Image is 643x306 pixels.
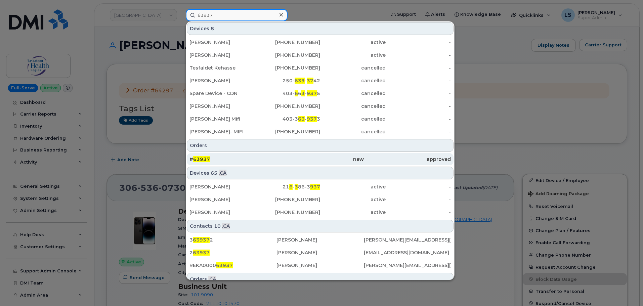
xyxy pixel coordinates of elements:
div: [PERSON_NAME] [189,77,255,84]
div: active [320,209,386,216]
span: 63937 [193,237,210,243]
div: [EMAIL_ADDRESS][DOMAIN_NAME] [364,249,451,256]
a: #63937newapproved [187,153,454,165]
div: [PERSON_NAME] [189,39,255,46]
div: active [320,52,386,58]
a: [PERSON_NAME]216-386-3937active- [187,181,454,193]
div: cancelled [320,90,386,97]
a: [PERSON_NAME] Mifi403-363-9373cancelled- [187,113,454,125]
a: [PERSON_NAME][PHONE_NUMBER]active- [187,206,454,218]
div: cancelled [320,128,386,135]
div: [PERSON_NAME][EMAIL_ADDRESS][PERSON_NAME][DOMAIN_NAME] [364,262,451,269]
div: [PHONE_NUMBER] [255,103,320,110]
div: [PHONE_NUMBER] [255,196,320,203]
div: 403-3 - 3 [255,116,320,122]
div: - [386,116,451,122]
div: Devices [187,22,454,35]
a: 3639372[PERSON_NAME][PERSON_NAME][EMAIL_ADDRESS][PERSON_NAME][DOMAIN_NAME] [187,234,454,246]
div: [PHONE_NUMBER] [255,39,320,46]
a: [PERSON_NAME][PHONE_NUMBER]active- [187,193,454,206]
div: [PHONE_NUMBER] [255,209,320,216]
div: - [386,103,451,110]
div: [PERSON_NAME] [189,183,255,190]
a: [PERSON_NAME][PHONE_NUMBER]active- [187,49,454,61]
div: - [386,64,451,71]
a: [PERSON_NAME][PHONE_NUMBER]cancelled- [187,100,454,112]
a: Tesfaldet Kehasse[PHONE_NUMBER]cancelled- [187,62,454,74]
span: 6 [289,184,293,190]
div: new [276,156,363,163]
span: 65 [211,170,217,176]
span: .CA [222,223,230,229]
div: active [320,183,386,190]
div: - [386,90,451,97]
span: 937 [307,90,317,96]
div: active [320,39,386,46]
span: 937 [307,116,317,122]
span: 10 [214,223,221,229]
div: cancelled [320,77,386,84]
div: - [386,183,451,190]
div: active [320,196,386,203]
span: .CA [208,276,216,282]
div: 403- 6 - 5 [255,90,320,97]
div: cancelled [320,116,386,122]
a: [PERSON_NAME][PHONE_NUMBER]active- [187,36,454,48]
div: [PERSON_NAME]- MIFI [189,128,255,135]
div: Spare Device - CDN [189,90,255,97]
span: 639 [295,78,305,84]
a: [PERSON_NAME]250-639-3742cancelled- [187,75,454,87]
span: 37 [307,78,313,84]
div: [PERSON_NAME] [189,103,255,110]
a: 263937[PERSON_NAME][EMAIL_ADDRESS][DOMAIN_NAME] [187,247,454,259]
div: 3 2 [189,236,276,243]
div: - [386,52,451,58]
div: - [386,209,451,216]
span: 63 [298,116,305,122]
span: 6 [295,90,298,96]
span: 937 [310,184,320,190]
div: Contacts [187,220,454,232]
div: - [386,77,451,84]
div: Devices [187,167,454,179]
div: [PERSON_NAME] [276,249,363,256]
div: [PHONE_NUMBER] [255,128,320,135]
div: 2 [189,249,276,256]
div: [PERSON_NAME] [189,52,255,58]
div: [PERSON_NAME] [276,236,363,243]
iframe: Messenger Launcher [614,277,638,301]
span: 3 [295,184,298,190]
div: 21 - 86-3 [255,183,320,190]
div: [PHONE_NUMBER] [255,52,320,58]
span: 63937 [193,250,210,256]
div: [PERSON_NAME] [276,262,363,269]
a: REKA000063937[PERSON_NAME][PERSON_NAME][EMAIL_ADDRESS][PERSON_NAME][DOMAIN_NAME] [187,259,454,271]
div: Orders [187,139,454,152]
div: cancelled [320,103,386,110]
div: cancelled [320,64,386,71]
div: 250- - 42 [255,77,320,84]
span: .CA [219,170,226,176]
div: Orders [187,273,454,286]
div: approved [364,156,451,163]
span: 63937 [193,156,210,162]
div: # [189,156,276,163]
div: [PERSON_NAME] Mifi [189,116,255,122]
a: [PERSON_NAME]- MIFI[PHONE_NUMBER]cancelled- [187,126,454,138]
span: 3 [301,90,305,96]
div: [PERSON_NAME] [189,196,255,203]
span: 8 [211,25,214,32]
div: - [386,128,451,135]
div: [PHONE_NUMBER] [255,64,320,71]
div: [PERSON_NAME][EMAIL_ADDRESS][PERSON_NAME][DOMAIN_NAME] [364,236,451,243]
div: REKA0000 [189,262,276,269]
a: Spare Device - CDN403-663-9375cancelled- [187,87,454,99]
div: [PERSON_NAME] [189,209,255,216]
div: Tesfaldet Kehasse [189,64,255,71]
span: 63937 [216,262,233,268]
div: - [386,196,451,203]
div: - [386,39,451,46]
